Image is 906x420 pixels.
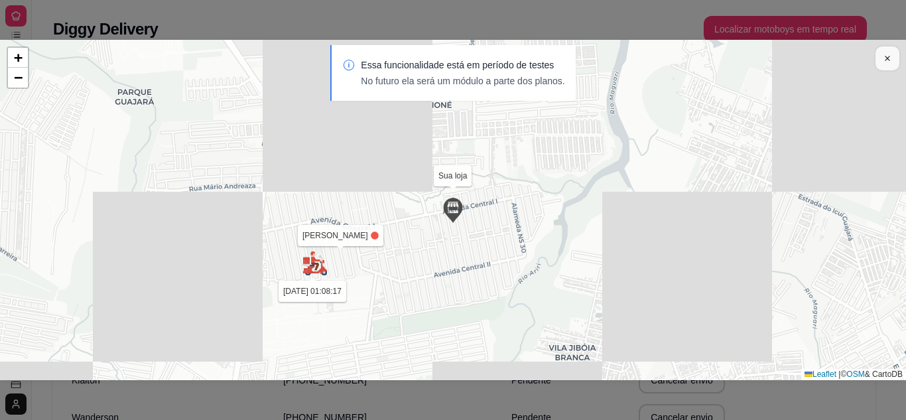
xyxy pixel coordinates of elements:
[361,58,564,72] p: Essa funcionalidade está em período de testes
[805,370,836,379] a: Leaflet
[440,197,466,224] img: Marker
[801,369,906,380] div: © & CartoDB
[302,250,328,277] img: Marker
[838,370,840,379] span: |
[361,74,564,88] p: No futuro ela será um módulo a parte dos planos.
